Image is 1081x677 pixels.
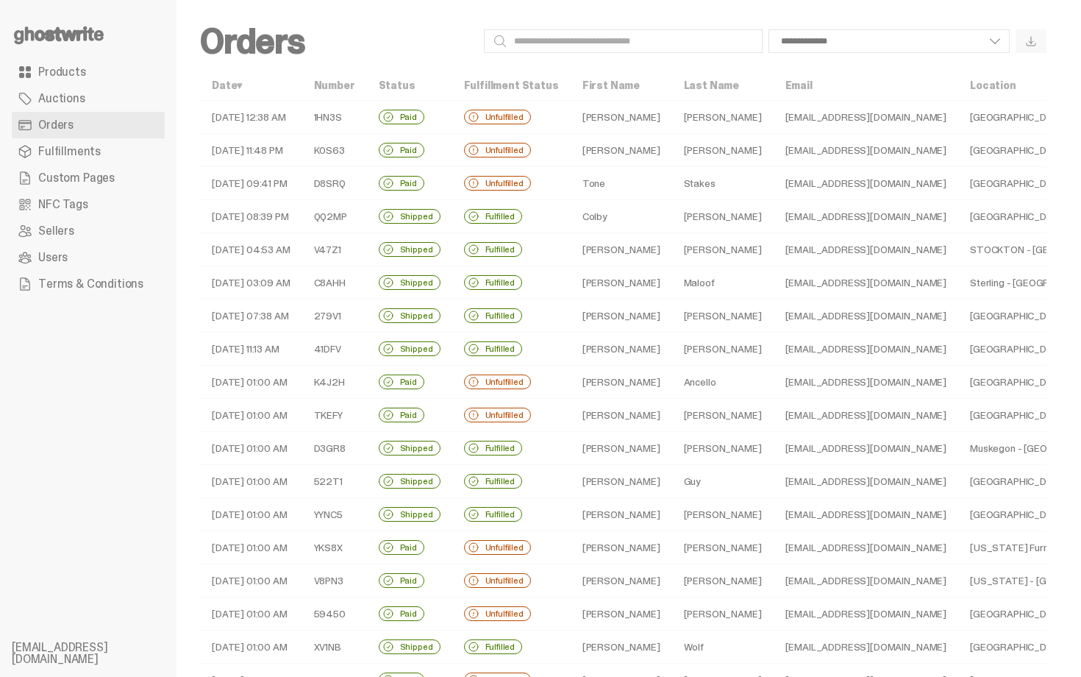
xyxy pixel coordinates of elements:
[672,631,774,664] td: Wolf
[379,474,440,489] div: Shipped
[302,366,367,399] td: K4J2H
[571,465,672,498] td: [PERSON_NAME]
[774,200,959,233] td: [EMAIL_ADDRESS][DOMAIN_NAME]
[12,85,165,112] a: Auctions
[302,531,367,564] td: YKS8X
[200,564,302,598] td: [DATE] 01:00 AM
[379,275,440,290] div: Shipped
[774,167,959,200] td: [EMAIL_ADDRESS][DOMAIN_NAME]
[672,101,774,134] td: [PERSON_NAME]
[302,631,367,664] td: XV1NB
[571,71,672,101] th: First Name
[571,631,672,664] td: [PERSON_NAME]
[672,366,774,399] td: Ancello
[302,432,367,465] td: D3GR8
[379,176,424,191] div: Paid
[38,66,86,78] span: Products
[302,498,367,531] td: YYNC5
[379,209,440,224] div: Shipped
[200,299,302,333] td: [DATE] 07:38 AM
[571,564,672,598] td: [PERSON_NAME]
[774,631,959,664] td: [EMAIL_ADDRESS][DOMAIN_NAME]
[774,233,959,266] td: [EMAIL_ADDRESS][DOMAIN_NAME]
[379,408,424,422] div: Paid
[38,225,74,237] span: Sellers
[302,101,367,134] td: 1HN3S
[672,299,774,333] td: [PERSON_NAME]
[571,366,672,399] td: [PERSON_NAME]
[464,408,531,422] div: Unfulfilled
[464,375,531,389] div: Unfulfilled
[379,573,424,588] div: Paid
[379,341,440,356] div: Shipped
[302,266,367,299] td: C8AHH
[774,531,959,564] td: [EMAIL_ADDRESS][DOMAIN_NAME]
[38,252,68,263] span: Users
[464,573,531,588] div: Unfulfilled
[302,399,367,432] td: TKEFY
[571,498,672,531] td: [PERSON_NAME]
[672,134,774,167] td: [PERSON_NAME]
[379,375,424,389] div: Paid
[464,341,523,356] div: Fulfilled
[464,441,523,456] div: Fulfilled
[464,209,523,224] div: Fulfilled
[464,606,531,621] div: Unfulfilled
[12,59,165,85] a: Products
[774,432,959,465] td: [EMAIL_ADDRESS][DOMAIN_NAME]
[464,308,523,323] div: Fulfilled
[672,564,774,598] td: [PERSON_NAME]
[774,299,959,333] td: [EMAIL_ADDRESS][DOMAIN_NAME]
[200,631,302,664] td: [DATE] 01:00 AM
[672,233,774,266] td: [PERSON_NAME]
[200,366,302,399] td: [DATE] 01:00 AM
[200,24,478,59] h2: Orders
[12,218,165,244] a: Sellers
[464,474,523,489] div: Fulfilled
[200,167,302,200] td: [DATE] 09:41 PM
[200,266,302,299] td: [DATE] 03:09 AM
[200,101,302,134] td: [DATE] 12:38 AM
[672,432,774,465] td: [PERSON_NAME]
[38,93,85,104] span: Auctions
[464,242,523,257] div: Fulfilled
[571,266,672,299] td: [PERSON_NAME]
[464,507,523,522] div: Fulfilled
[774,134,959,167] td: [EMAIL_ADDRESS][DOMAIN_NAME]
[571,598,672,631] td: [PERSON_NAME]
[38,199,88,210] span: NFC Tags
[774,465,959,498] td: [EMAIL_ADDRESS][DOMAIN_NAME]
[200,465,302,498] td: [DATE] 01:00 AM
[38,146,101,157] span: Fulfillments
[38,278,143,290] span: Terms & Conditions
[200,333,302,366] td: [DATE] 11:13 AM
[774,498,959,531] td: [EMAIL_ADDRESS][DOMAIN_NAME]
[672,71,774,101] th: Last Name
[12,271,165,297] a: Terms & Conditions
[12,165,165,191] a: Custom Pages
[379,507,440,522] div: Shipped
[774,71,959,101] th: Email
[464,143,531,157] div: Unfulfilled
[672,498,774,531] td: [PERSON_NAME]
[672,167,774,200] td: Stakes
[379,540,424,555] div: Paid
[379,242,440,257] div: Shipped
[774,333,959,366] td: [EMAIL_ADDRESS][DOMAIN_NAME]
[379,308,440,323] div: Shipped
[302,233,367,266] td: V47Z1
[571,432,672,465] td: [PERSON_NAME]
[571,399,672,432] td: [PERSON_NAME]
[38,119,74,131] span: Orders
[571,200,672,233] td: Colby
[12,112,165,138] a: Orders
[571,333,672,366] td: [PERSON_NAME]
[302,200,367,233] td: QQ2MP
[200,134,302,167] td: [DATE] 11:48 PM
[379,110,424,124] div: Paid
[672,399,774,432] td: [PERSON_NAME]
[774,266,959,299] td: [EMAIL_ADDRESS][DOMAIN_NAME]
[379,441,440,456] div: Shipped
[302,167,367,200] td: D8SRQ
[571,101,672,134] td: [PERSON_NAME]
